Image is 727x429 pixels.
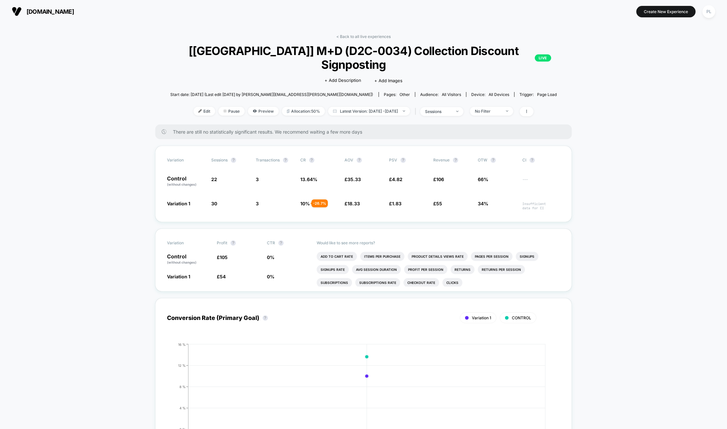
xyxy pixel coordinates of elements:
[217,240,227,245] span: Profit
[267,254,274,260] span: 0 %
[389,201,401,206] span: £
[347,201,360,206] span: 18.33
[537,92,557,97] span: Page Load
[522,177,560,187] span: ---
[167,240,203,246] span: Variation
[478,265,525,274] li: Returns Per Session
[317,252,357,261] li: Add To Cart Rate
[522,202,560,210] span: Insufficient data for CI
[317,240,560,245] p: Would like to see more reports?
[167,158,203,163] span: Variation
[218,107,245,116] span: Pause
[491,158,496,163] button: ?
[325,77,361,84] span: + Add Description
[263,315,268,321] button: ?
[300,158,306,162] span: CR
[401,158,406,163] button: ?
[283,158,288,163] button: ?
[167,274,190,279] span: Variation 1
[282,107,325,116] span: Allocation: 50%
[347,177,361,182] span: 35.33
[516,252,538,261] li: Signups
[267,274,274,279] span: 0 %
[420,92,461,97] div: Audience:
[178,342,186,346] tspan: 16 %
[178,363,186,367] tspan: 12 %
[433,177,444,182] span: £
[194,107,215,116] span: Edit
[400,92,410,97] span: other
[345,177,361,182] span: £
[217,254,228,260] span: £
[167,176,205,187] p: Control
[425,109,451,114] div: sessions
[170,92,373,97] span: Start date: [DATE] (Last edit [DATE] by [PERSON_NAME][EMAIL_ADDRESS][PERSON_NAME][DOMAIN_NAME])
[278,240,284,246] button: ?
[256,158,280,162] span: Transactions
[311,199,328,207] div: - 26.7 %
[256,177,259,182] span: 3
[512,315,531,320] span: CONTROL
[478,177,488,182] span: 66%
[345,158,353,162] span: AOV
[374,78,402,83] span: + Add Images
[211,177,217,182] span: 22
[530,158,535,163] button: ?
[309,158,314,163] button: ?
[700,5,717,18] button: PL
[392,177,402,182] span: 4.82
[392,201,401,206] span: 1.83
[352,265,401,274] li: Avg Session Duration
[231,158,236,163] button: ?
[220,274,226,279] span: 54
[475,109,501,114] div: No Filter
[408,252,468,261] li: Product Details Views Rate
[522,158,558,163] span: CI
[636,6,696,17] button: Create New Experience
[478,201,488,206] span: 34%
[466,92,514,97] span: Device:
[472,315,491,320] span: Variation 1
[223,109,227,113] img: end
[355,278,400,287] li: Subscriptions Rate
[442,278,462,287] li: Clicks
[287,109,289,113] img: rebalance
[489,92,509,97] span: all devices
[167,201,190,206] span: Variation 1
[433,158,450,162] span: Revenue
[389,158,397,162] span: PSV
[267,240,275,245] span: CTR
[433,201,442,206] span: £
[403,278,439,287] li: Checkout Rate
[384,92,410,97] div: Pages:
[198,109,202,113] img: edit
[10,6,76,17] button: [DOMAIN_NAME]
[300,177,317,182] span: 13.64 %
[345,201,360,206] span: £
[211,158,228,162] span: Sessions
[413,107,420,116] span: |
[167,260,196,264] span: (without changes)
[519,92,557,97] div: Trigger:
[317,278,352,287] li: Subscriptions
[300,201,310,206] span: 10 %
[167,182,196,186] span: (without changes)
[357,158,362,163] button: ?
[360,252,404,261] li: Items Per Purchase
[436,177,444,182] span: 106
[478,158,514,163] span: OTW
[231,240,236,246] button: ?
[456,111,458,112] img: end
[167,254,211,265] p: Control
[336,34,391,39] a: < Back to all live experiences
[328,107,410,116] span: Latest Version: [DATE] - [DATE]
[506,110,508,112] img: end
[217,274,226,279] span: £
[451,265,475,274] li: Returns
[179,406,186,410] tspan: 4 %
[173,129,559,135] span: There are still no statistically significant results. We recommend waiting a few more days
[317,265,349,274] li: Signups Rate
[453,158,458,163] button: ?
[389,177,402,182] span: £
[442,92,461,97] span: All Visitors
